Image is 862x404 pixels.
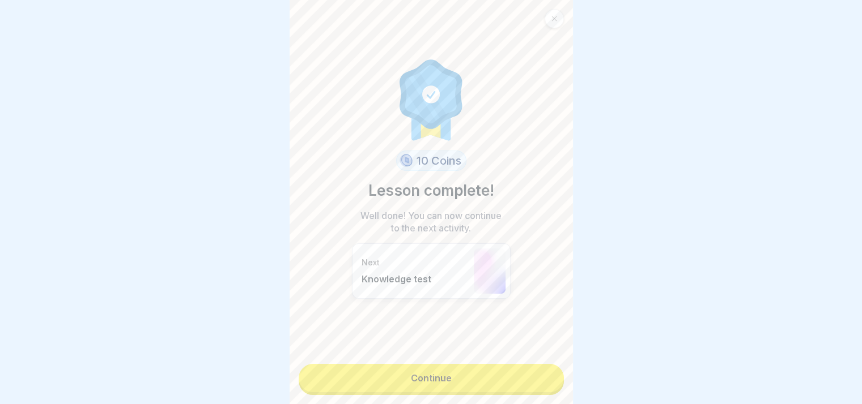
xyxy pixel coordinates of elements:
p: Well done! You can now continue to the next activity. [358,209,505,234]
div: 10 Coins [396,151,466,171]
img: coin.svg [398,152,414,169]
p: Knowledge test [362,273,468,285]
a: Continue [299,364,564,392]
img: completion.svg [393,57,469,141]
p: Lesson complete! [368,180,494,201]
p: Next [362,257,468,268]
